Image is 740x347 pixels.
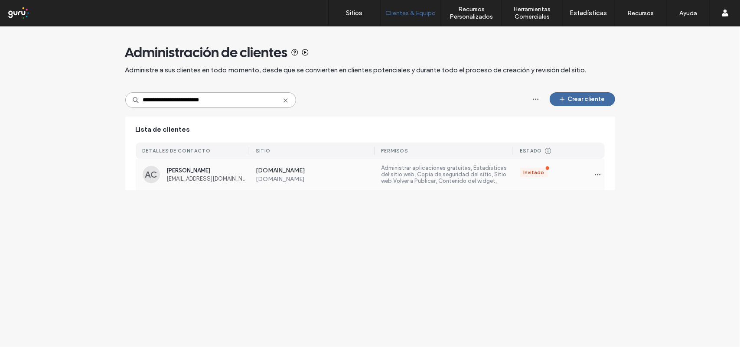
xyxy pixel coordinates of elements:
div: DETALLES DE CONTACTO [143,148,211,154]
div: Permisos [381,148,408,154]
label: Sitios [346,9,363,17]
label: Administrar aplicaciones gratuitas, Estadísticas del sitio web, Copia de seguridad del sitio, Sit... [381,165,513,185]
div: Sitio [256,148,271,154]
div: Invitado [524,169,544,176]
div: Estado [520,148,542,154]
label: Clientes & Equipo [386,10,436,17]
label: [DOMAIN_NAME] [256,167,375,175]
span: [PERSON_NAME] [167,167,249,174]
span: Administración de clientes [125,44,288,61]
button: Crear cliente [550,92,615,106]
label: Recursos Personalizados [441,6,502,20]
span: Lista de clientes [136,125,190,134]
label: Recursos [627,10,654,17]
div: AC [143,166,160,183]
label: Estadísticas [570,9,607,17]
label: Herramientas Comerciales [502,6,562,20]
a: AC[PERSON_NAME][EMAIL_ADDRESS][DOMAIN_NAME][DOMAIN_NAME][DOMAIN_NAME]Administrar aplicaciones gra... [136,159,605,190]
label: Ayuda [679,10,697,17]
span: Administre a sus clientes en todo momento, desde que se convierten en clientes potenciales y dura... [125,65,587,75]
span: [EMAIL_ADDRESS][DOMAIN_NAME] [167,175,249,182]
span: Ayuda [19,6,42,14]
label: [DOMAIN_NAME] [256,175,375,183]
